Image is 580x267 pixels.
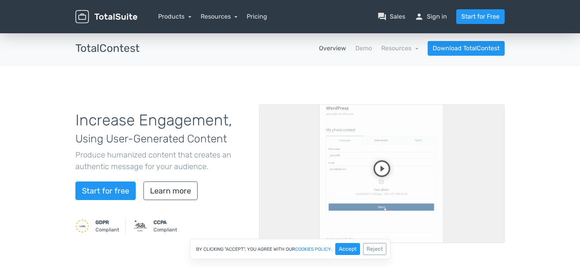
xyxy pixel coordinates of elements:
[133,219,147,233] img: CCPA
[190,239,391,259] div: By clicking "Accept", you agree with our .
[381,44,418,52] a: Resources
[158,13,191,20] a: Products
[428,41,505,56] a: Download TotalContest
[75,43,140,55] h3: TotalContest
[363,243,386,255] button: Reject
[295,247,331,252] a: cookies policy
[96,219,109,225] strong: GDPR
[319,44,346,53] a: Overview
[335,243,360,255] button: Accept
[75,181,136,200] a: Start for free
[75,132,227,145] span: Using User-Generated Content
[247,12,267,21] a: Pricing
[415,12,447,21] a: personSign in
[377,12,387,21] span: question_answer
[355,44,372,53] a: Demo
[75,219,89,233] img: GDPR
[377,12,405,21] a: question_answerSales
[154,219,167,225] strong: CCPA
[201,13,238,20] a: Resources
[96,219,119,233] small: Compliant
[415,12,424,21] span: person
[143,181,198,200] a: Learn more
[456,9,505,24] a: Start for Free
[75,112,247,146] h1: Increase Engagement,
[75,149,247,172] p: Produce humanized content that creates an authentic message for your audience.
[154,219,177,233] small: Compliant
[75,10,137,24] img: TotalSuite for WordPress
